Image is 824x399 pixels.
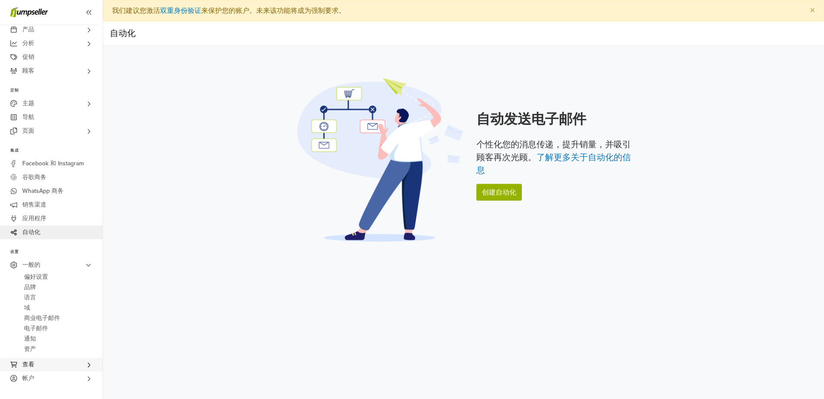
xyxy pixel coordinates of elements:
font: 谷歌商务 [22,174,46,181]
font: 语言 [24,294,36,301]
font: 主题 [22,100,34,107]
font: 我们建议您激活 [112,6,160,15]
font: 导航 [22,113,34,121]
font: 查看 [22,361,34,368]
font: × [810,4,815,17]
font: Facebook 和 Instagram [22,160,84,167]
font: 应用程序 [22,215,46,222]
font: 定制 [10,88,19,93]
font: 集成 [10,148,19,153]
font: 产品 [22,26,34,33]
font: 顾客 [22,67,34,74]
font: 域 [24,304,30,311]
font: 品牌 [24,283,36,291]
img: 自动化 [294,77,466,242]
font: 自动化 [110,28,136,39]
button: 关闭 [801,0,824,21]
font: 来保护您的账户。未来该功能将成为强制要求。 [201,6,345,15]
font: 帐户 [22,375,34,382]
font: 偏好设置 [24,273,48,280]
font: 自动发送电子邮件 [476,111,586,128]
font: 页面 [22,127,34,134]
font: 分析 [22,40,34,47]
a: 双重身份验证 [160,6,201,15]
font: 通知 [24,335,36,342]
font: 电子邮件 [24,325,48,332]
font: 一般的 [22,261,40,268]
font: 销售渠道 [22,201,46,208]
font: 资产 [24,345,36,353]
font: 自动化 [22,228,40,236]
font: 设置 [10,250,19,254]
font: 促销 [22,53,34,61]
font: 创建自动化 [482,188,516,197]
a: 了解更多关于自动化的信息 [476,152,631,176]
font: WhatsApp 商务 [22,187,64,195]
font: 个性化您的消息传递，提升销量，并吸引顾客再次光顾。 [476,140,631,163]
a: 创建自动化 [476,184,522,201]
font: 商业电子邮件 [24,314,60,322]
